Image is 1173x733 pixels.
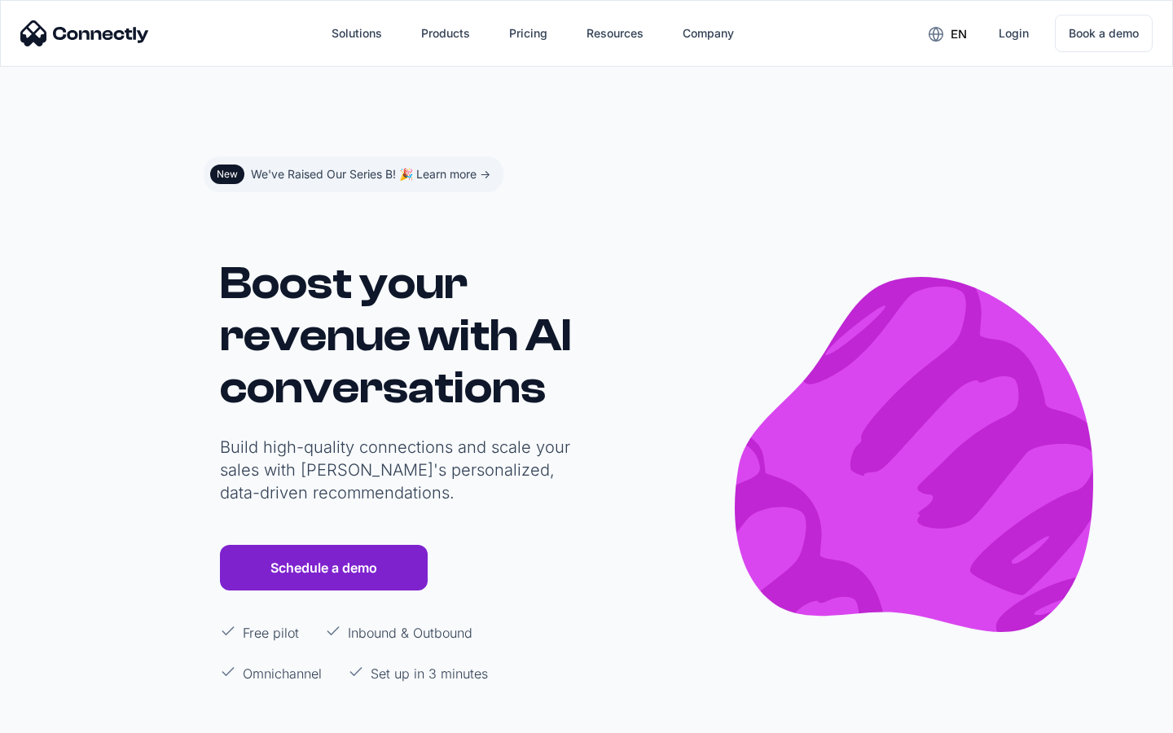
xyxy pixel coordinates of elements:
[16,703,98,727] aside: Language selected: English
[220,545,428,590] a: Schedule a demo
[204,156,503,192] a: NewWe've Raised Our Series B! 🎉 Learn more ->
[20,20,149,46] img: Connectly Logo
[509,22,547,45] div: Pricing
[220,436,578,504] p: Build high-quality connections and scale your sales with [PERSON_NAME]'s personalized, data-drive...
[986,14,1042,53] a: Login
[348,623,472,643] p: Inbound & Outbound
[951,23,967,46] div: en
[33,704,98,727] ul: Language list
[243,664,322,683] p: Omnichannel
[421,22,470,45] div: Products
[217,168,238,181] div: New
[683,22,734,45] div: Company
[332,22,382,45] div: Solutions
[1055,15,1153,52] a: Book a demo
[586,22,644,45] div: Resources
[999,22,1029,45] div: Login
[496,14,560,53] a: Pricing
[251,163,490,186] div: We've Raised Our Series B! 🎉 Learn more ->
[243,623,299,643] p: Free pilot
[220,257,578,414] h1: Boost your revenue with AI conversations
[371,664,488,683] p: Set up in 3 minutes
